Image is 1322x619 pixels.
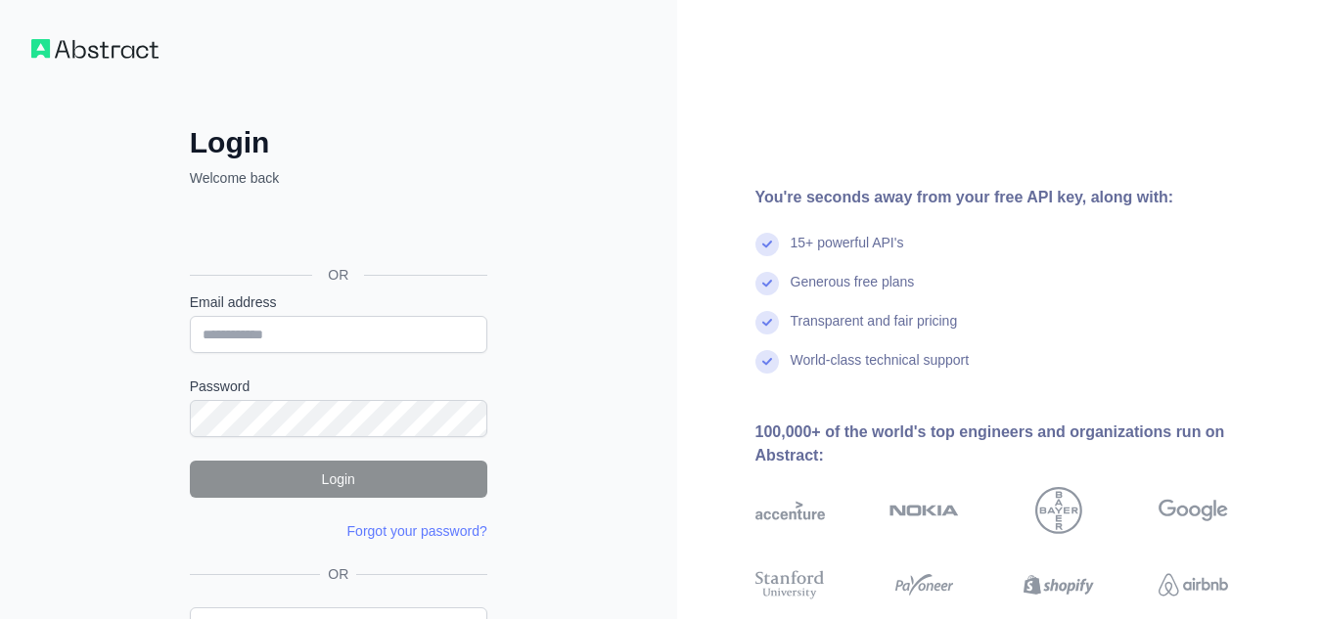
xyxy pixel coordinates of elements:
[190,461,487,498] button: Login
[1159,567,1228,602] img: airbnb
[889,487,959,534] img: nokia
[791,350,970,389] div: World-class technical support
[755,311,779,334] img: check mark
[755,487,825,534] img: accenture
[347,523,487,539] a: Forgot your password?
[755,420,1292,467] div: 100,000+ of the world's top engineers and organizations run on Abstract:
[190,292,487,312] label: Email address
[1024,567,1093,602] img: shopify
[312,265,364,285] span: OR
[755,233,779,256] img: check mark
[1159,487,1228,534] img: google
[755,186,1292,209] div: You're seconds away from your free API key, along with:
[791,233,904,272] div: 15+ powerful API's
[755,567,825,602] img: stanford university
[190,376,487,396] label: Password
[755,272,779,295] img: check mark
[190,168,487,188] p: Welcome back
[791,272,915,311] div: Generous free plans
[791,311,958,350] div: Transparent and fair pricing
[1035,487,1082,534] img: bayer
[755,350,779,374] img: check mark
[320,564,356,584] span: OR
[31,39,159,59] img: Workflow
[180,209,493,252] iframe: Bouton "Se connecter avec Google"
[889,567,959,602] img: payoneer
[190,125,487,160] h2: Login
